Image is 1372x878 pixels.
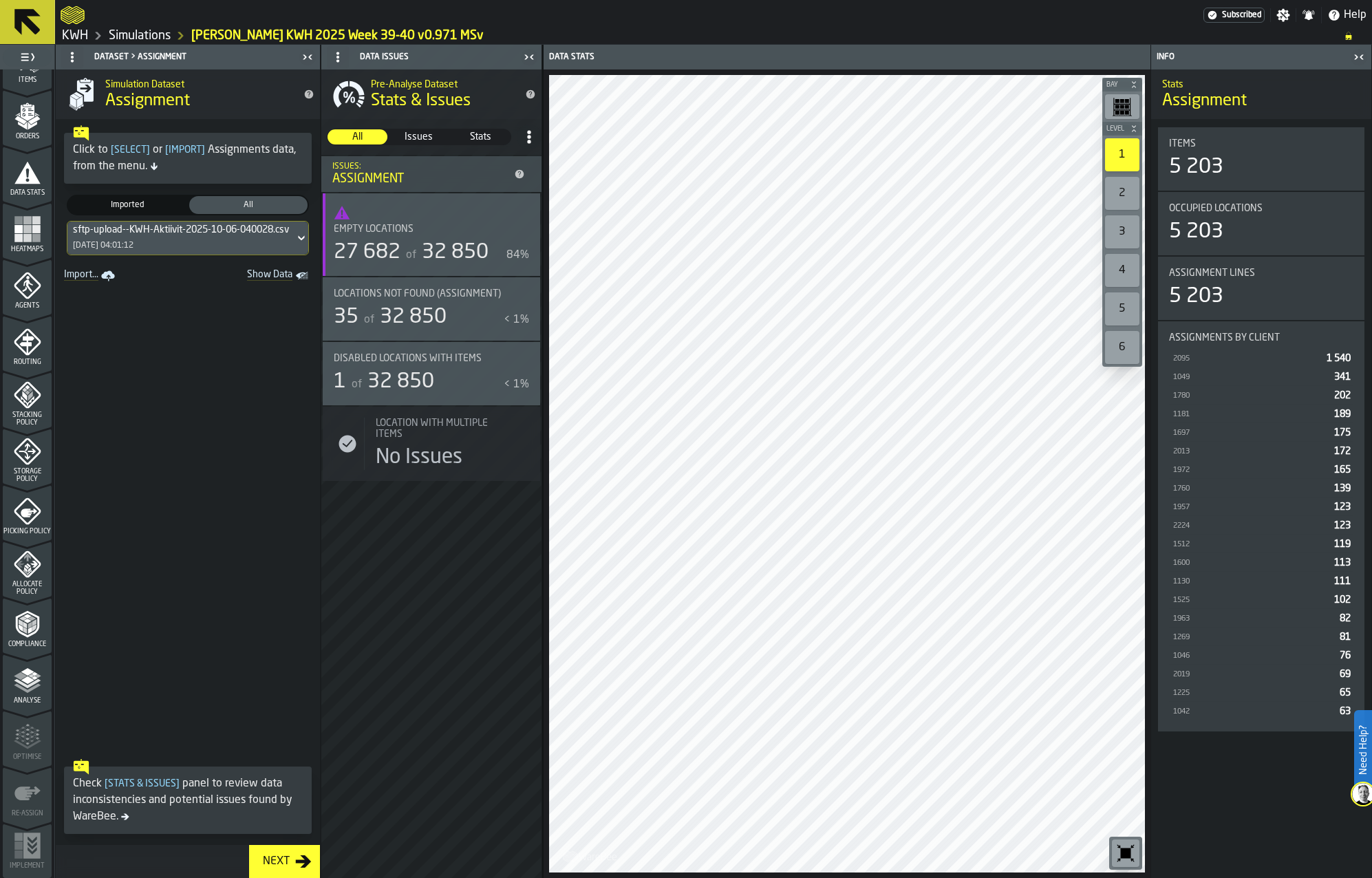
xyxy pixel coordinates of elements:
[1334,577,1351,586] span: 111
[1172,503,1329,512] div: 1957
[1334,391,1351,400] span: 202
[334,240,400,265] div: 27 682
[1169,332,1280,343] span: Assignments by Client
[1340,707,1351,716] span: 63
[1172,689,1334,698] div: 1225
[3,468,52,483] span: Storage Policy
[3,34,52,89] li: menu Items
[334,288,513,299] div: Title
[147,145,150,155] span: ]
[323,407,540,481] div: stat-Location with multiple Items
[328,130,387,144] span: All
[1158,192,1364,255] div: stat-Occupied Locations
[3,147,52,202] li: menu Data Stats
[1102,328,1142,367] div: button-toolbar-undefined
[1203,8,1265,23] a: link-to-/wh/i/4fb45246-3b77-4bb5-b880-c337c3c5facb/settings/billing
[1169,646,1353,665] div: StatList-item-1046
[1169,609,1353,628] div: StatList-item-1963
[1169,590,1353,609] div: StatList-item-1525
[376,418,529,440] div: Title
[1102,290,1142,328] div: button-toolbar-undefined
[1169,497,1353,516] div: StatList-item-1957
[1169,367,1353,386] div: StatList-item-1049
[3,203,52,258] li: menu Heatmaps
[450,129,511,145] label: button-switch-multi-Stats
[422,242,489,263] span: 32 850
[111,145,114,155] span: [
[1172,410,1329,419] div: 1181
[3,862,52,870] span: Implement
[73,224,343,235] div: sftp-upload--KWH-Aktiivit-2025-10-06-040028.csv-2025-10-06
[1334,447,1351,456] span: 172
[176,779,180,789] span: ]
[1172,540,1329,549] div: 1512
[58,46,298,68] div: Dataset > Assignment
[3,485,52,540] li: menu Picking Policy
[1172,429,1329,438] div: 1697
[1334,558,1351,568] span: 113
[1172,522,1329,531] div: 2224
[1169,349,1353,367] div: StatList-item-2095
[1172,447,1329,456] div: 2013
[3,767,52,822] li: menu Re-assign
[389,130,448,144] span: Issues
[334,353,513,364] div: Title
[1172,596,1329,605] div: 1525
[1172,577,1329,586] div: 1130
[1271,8,1296,22] label: button-toggle-Settings
[324,46,519,68] div: Data Issues
[1172,707,1334,716] div: 1042
[364,314,374,325] span: of
[388,129,449,145] label: button-switch-multi-Issues
[1169,442,1353,460] div: StatList-item-2013
[371,90,471,112] span: Stats & Issues
[334,224,414,235] span: Empty locations
[334,204,529,221] span: threshold:50
[162,145,208,155] span: Import
[1169,405,1353,423] div: StatList-item-1181
[1334,484,1351,493] span: 139
[1222,10,1261,20] span: Subscribed
[1296,8,1321,22] label: button-toggle-Notifications
[1169,386,1353,405] div: StatList-item-1780
[334,224,529,235] div: Title
[376,418,513,440] div: Title
[389,129,449,144] div: thumb
[1172,484,1329,493] div: 1760
[73,241,133,250] div: [DATE] 04:01:12
[3,581,52,596] span: Allocate Policy
[323,342,540,405] div: stat-Disabled locations with Items
[1334,521,1351,531] span: 123
[451,130,510,144] span: Stats
[1169,268,1353,279] div: Title
[376,445,462,470] div: No Issues
[62,28,88,43] a: link-to-/wh/i/4fb45246-3b77-4bb5-b880-c337c3c5facb
[334,305,358,330] div: 35
[3,133,52,140] span: Orders
[249,845,320,878] button: button-Next
[1334,372,1351,382] span: 341
[1340,614,1351,623] span: 82
[544,45,1150,69] header: Data Stats
[3,641,52,648] span: Compliance
[376,418,513,440] span: Location with multiple Items
[1349,49,1369,65] label: button-toggle-Close me
[451,129,511,144] div: thumb
[1169,332,1353,343] div: Title
[1102,174,1142,213] div: button-toolbar-undefined
[321,69,542,119] div: title-Stats & Issues
[1340,651,1351,661] span: 76
[323,193,540,276] div: stat-Empty locations
[3,47,52,67] label: button-toggle-Toggle Full Menu
[73,775,303,825] div: Check panel to review data inconsistencies and potential issues found by WareBee.
[3,598,52,653] li: menu Compliance
[323,277,540,341] div: stat-Locations not found (Assignment)
[61,3,85,28] a: logo-header
[334,288,501,299] span: Locations not found (Assignment)
[1157,125,1366,734] section: card-AssignmentDashboardCard
[1340,632,1351,642] span: 81
[67,221,309,255] div: DropdownMenuValue-a5e0c9bd-96a3-4d93-a655-c8ec88f23e19[DATE] 04:01:12
[102,779,182,789] span: Stats & Issues
[1105,254,1139,287] div: 4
